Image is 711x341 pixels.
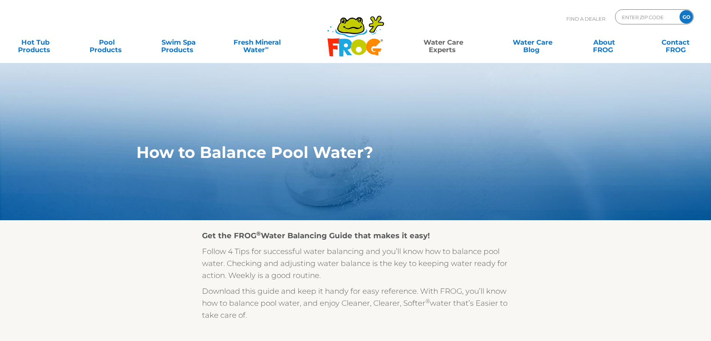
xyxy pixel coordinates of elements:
[680,10,693,24] input: GO
[7,35,63,50] a: Hot TubProducts
[136,143,540,161] h1: How to Balance Pool Water?
[566,9,605,28] p: Find A Dealer
[265,45,269,51] sup: ∞
[202,285,509,321] p: Download this guide and keep it handy for easy reference. With FROG, you’ll know how to balance p...
[202,231,430,240] strong: Get the FROG Water Balancing Guide that makes it easy!
[398,35,489,50] a: Water CareExperts
[202,245,509,281] p: Follow 4 Tips for successful water balancing and you’ll know how to balance pool water. Checking ...
[79,35,135,50] a: PoolProducts
[151,35,207,50] a: Swim SpaProducts
[222,35,292,50] a: Fresh MineralWater∞
[576,35,632,50] a: AboutFROG
[425,297,430,305] sup: ®
[648,35,704,50] a: ContactFROG
[621,12,672,23] input: Zip Code Form
[504,35,560,50] a: Water CareBlog
[256,230,261,237] sup: ®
